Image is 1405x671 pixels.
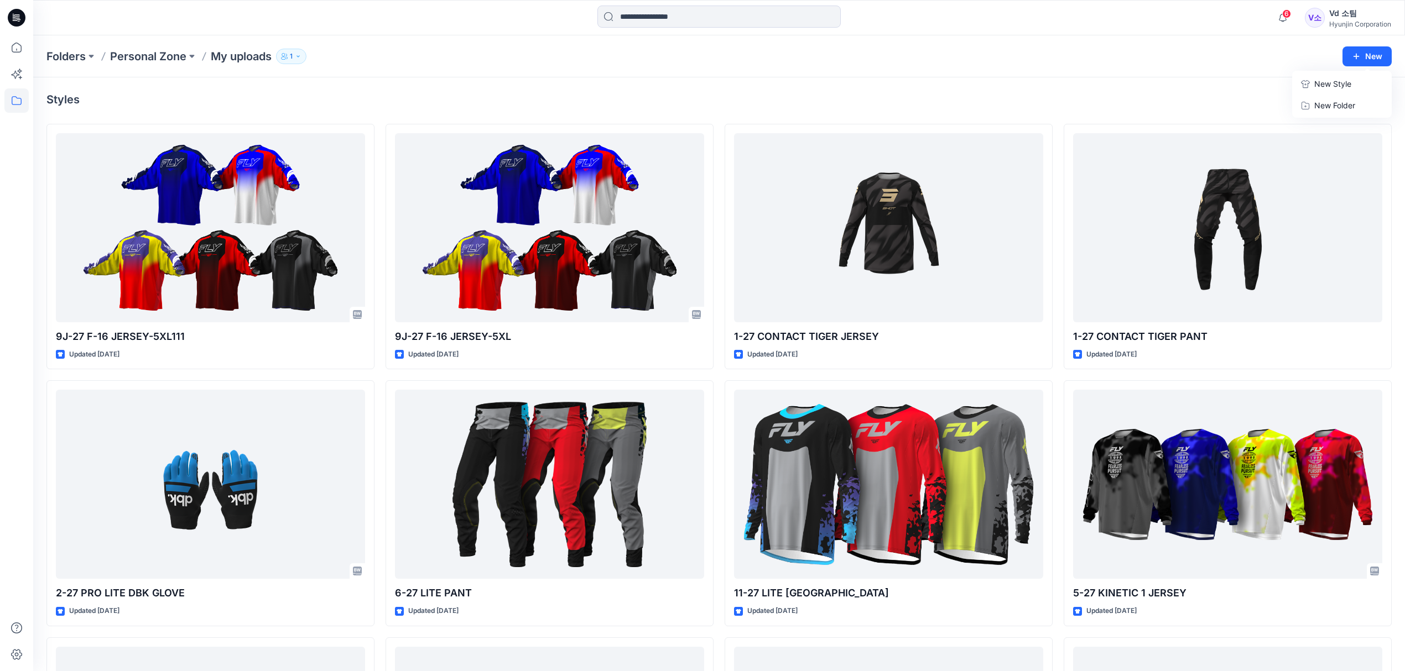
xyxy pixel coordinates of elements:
p: 9J-27 F-16 JERSEY-5XL [395,329,704,344]
p: Updated [DATE] [69,605,119,617]
p: 1-27 CONTACT TIGER JERSEY [734,329,1043,344]
p: 11-27 LITE [GEOGRAPHIC_DATA] [734,585,1043,601]
a: 6-27 LITE PANT [395,390,704,579]
p: 2-27 PRO LITE DBK GLOVE [56,585,365,601]
a: New Style [1294,73,1390,95]
a: 1-27 CONTACT TIGER JERSEY [734,133,1043,322]
p: Updated [DATE] [747,349,798,360]
p: 1-27 CONTACT TIGER PANT [1073,329,1382,344]
div: Vd 소팀 [1329,7,1391,20]
a: Personal Zone [110,49,186,64]
span: 6 [1282,9,1291,18]
p: Updated [DATE] [69,349,119,360]
p: Updated [DATE] [1086,605,1137,617]
p: 5-27 KINETIC 1 JERSEY [1073,585,1382,601]
a: 11-27 LITE JERSEY [734,390,1043,579]
button: New [1342,46,1392,66]
a: 1-27 CONTACT TIGER PANT [1073,133,1382,322]
button: 1 [276,49,306,64]
p: 6-27 LITE PANT [395,585,704,601]
a: 9J-27 F-16 JERSEY-5XL111 [56,133,365,322]
p: New Folder [1314,99,1355,111]
a: 9J-27 F-16 JERSEY-5XL [395,133,704,322]
p: My uploads [211,49,272,64]
a: 2-27 PRO LITE DBK GLOVE [56,390,365,579]
div: V소 [1305,8,1325,28]
p: Updated [DATE] [1086,349,1137,360]
p: 9J-27 F-16 JERSEY-5XL111 [56,329,365,344]
a: Folders [46,49,86,64]
a: 5-27 KINETIC 1 JERSEY [1073,390,1382,579]
div: Hyunjin Corporation [1329,20,1391,28]
p: Updated [DATE] [408,605,459,617]
p: New Style [1314,77,1351,91]
p: Updated [DATE] [408,349,459,360]
p: Updated [DATE] [747,605,798,617]
p: 1 [290,50,293,62]
h4: Styles [46,93,80,106]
